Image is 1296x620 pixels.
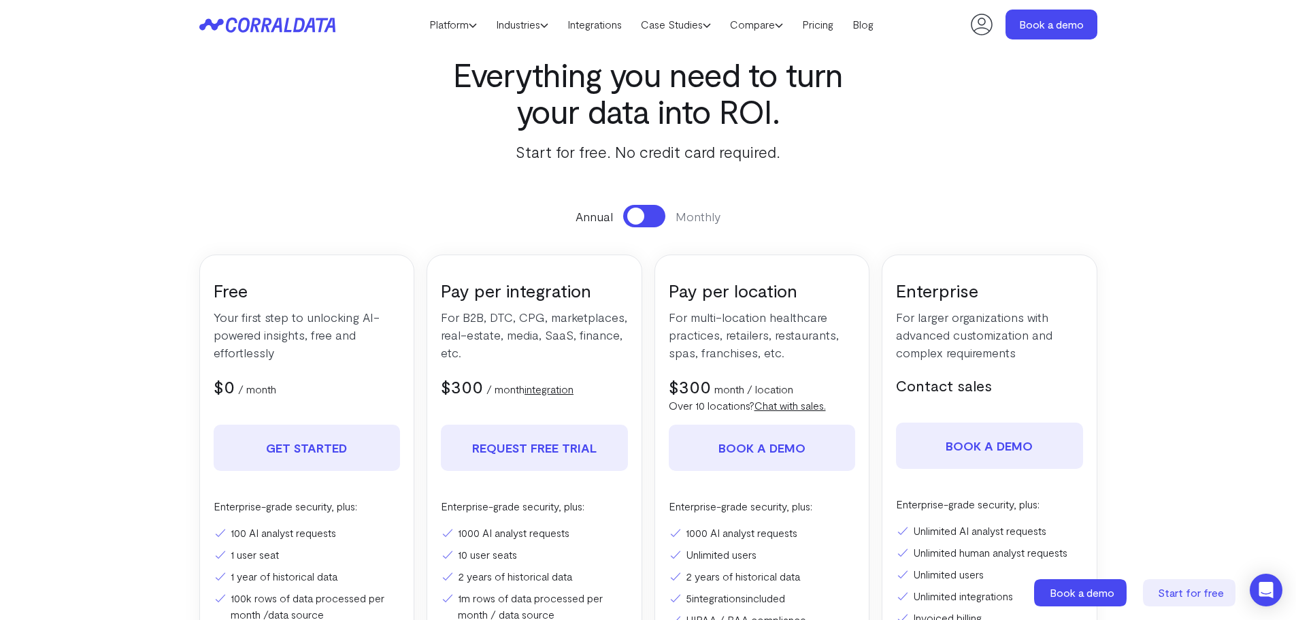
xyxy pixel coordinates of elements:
p: Your first step to unlocking AI-powered insights, free and effortlessly [214,308,401,361]
a: REQUEST FREE TRIAL [441,425,628,471]
li: 100 AI analyst requests [214,525,401,541]
li: 1 user seat [214,546,401,563]
p: For multi-location healthcare practices, retailers, restaurants, spas, franchises, etc. [669,308,856,361]
a: Get Started [214,425,401,471]
a: Book a demo [896,423,1083,469]
span: Annual [576,208,613,225]
a: Chat with sales. [754,399,826,412]
h3: Enterprise [896,279,1083,301]
span: Monthly [676,208,720,225]
a: Platform [420,14,486,35]
li: Unlimited users [896,566,1083,583]
li: Unlimited human analyst requests [896,544,1083,561]
a: Book a demo [1034,579,1129,606]
span: $300 [669,376,711,397]
li: 2 years of historical data [441,568,628,585]
h3: Pay per integration [441,279,628,301]
li: 2 years of historical data [669,568,856,585]
span: Start for free [1158,586,1224,599]
p: Enterprise-grade security, plus: [214,498,401,515]
li: Unlimited integrations [896,588,1083,604]
p: Enterprise-grade security, plus: [669,498,856,515]
li: 1 year of historical data [214,568,401,585]
a: Integrations [558,14,631,35]
p: For B2B, DTC, CPG, marketplaces, real-estate, media, SaaS, finance, etc. [441,308,628,361]
li: 1000 AI analyst requests [669,525,856,541]
p: Enterprise-grade security, plus: [441,498,628,515]
a: integration [525,382,574,395]
a: Start for free [1143,579,1238,606]
li: 1000 AI analyst requests [441,525,628,541]
li: Unlimited AI analyst requests [896,523,1083,539]
li: Unlimited users [669,546,856,563]
li: 5 included [669,590,856,606]
span: Book a demo [1050,586,1114,599]
a: Industries [486,14,558,35]
a: Case Studies [631,14,720,35]
li: 10 user seats [441,546,628,563]
h5: Contact sales [896,375,1083,395]
h3: Free [214,279,401,301]
p: / month [238,381,276,397]
p: Start for free. No credit card required. [427,140,869,164]
p: Over 10 locations? [669,397,856,414]
p: / month [486,381,574,397]
p: month / location [714,381,793,397]
p: For larger organizations with advanced customization and complex requirements [896,308,1083,361]
span: $300 [441,376,483,397]
span: $0 [214,376,235,397]
a: Compare [720,14,793,35]
a: Pricing [793,14,843,35]
a: Book a demo [1006,10,1097,39]
a: integrations [692,591,746,604]
h3: Pay per location [669,279,856,301]
a: Blog [843,14,883,35]
h3: Everything you need to turn your data into ROI. [427,56,869,129]
div: Open Intercom Messenger [1250,574,1282,606]
p: Enterprise-grade security, plus: [896,496,1083,512]
a: Book a demo [669,425,856,471]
